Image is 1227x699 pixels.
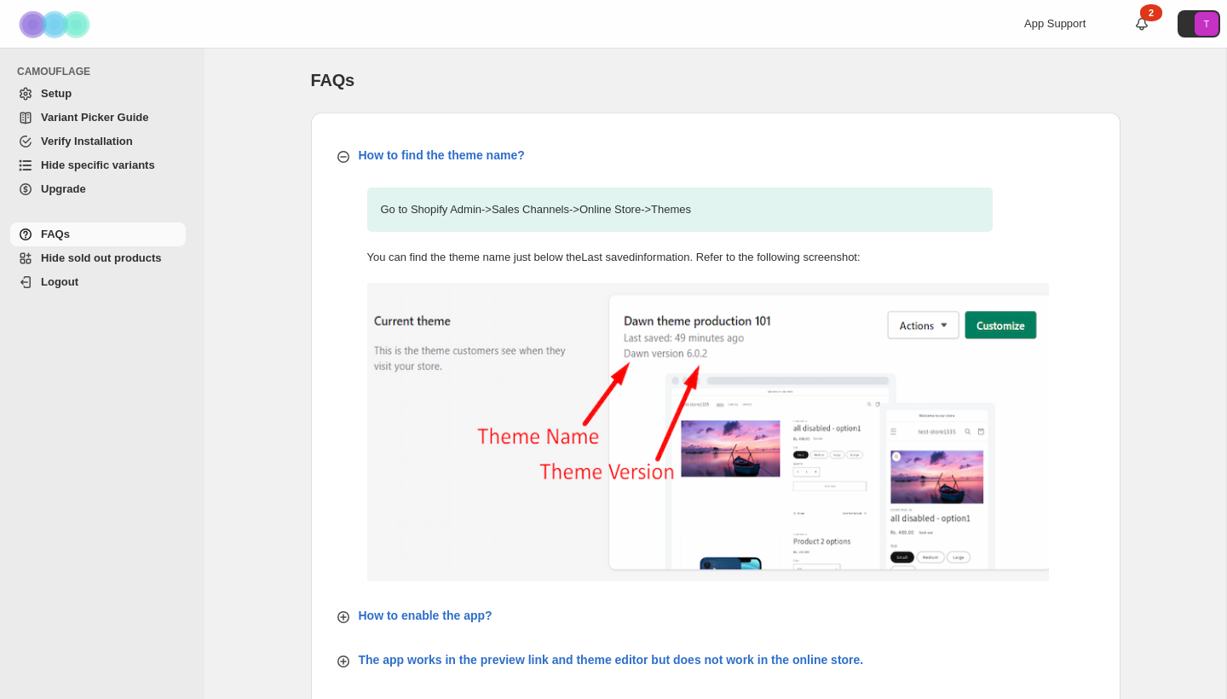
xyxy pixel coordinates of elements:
[1195,12,1218,36] span: Avatar with initials T
[359,147,525,164] p: How to find the theme name?
[311,71,354,90] span: FAQs
[10,106,186,130] a: Variant Picker Guide
[1024,17,1086,30] span: App Support
[10,222,186,246] a: FAQs
[359,651,864,668] p: The app works in the preview link and theme editor but does not work in the online store.
[41,87,72,100] span: Setup
[14,1,99,48] img: Camouflage
[1133,15,1150,32] a: 2
[41,275,78,288] span: Logout
[1204,19,1210,29] text: T
[10,82,186,106] a: Setup
[367,283,1049,581] img: find-theme-name
[41,228,70,240] span: FAQs
[367,249,993,266] p: You can find the theme name just below the Last saved information. Refer to the following screens...
[367,188,993,232] p: Go to Shopify Admin -> Sales Channels -> Online Store -> Themes
[41,159,155,171] span: Hide specific variants
[41,182,86,195] span: Upgrade
[17,65,193,78] span: CAMOUFLAGE
[41,135,133,147] span: Verify Installation
[325,140,1107,170] button: How to find the theme name?
[359,607,493,624] p: How to enable the app?
[10,177,186,201] a: Upgrade
[1178,10,1220,38] button: Avatar with initials T
[10,270,186,294] a: Logout
[325,644,1107,675] button: The app works in the preview link and theme editor but does not work in the online store.
[10,153,186,177] a: Hide specific variants
[10,130,186,153] a: Verify Installation
[41,251,162,264] span: Hide sold out products
[325,600,1107,631] button: How to enable the app?
[1140,4,1162,21] div: 2
[41,111,148,124] span: Variant Picker Guide
[10,246,186,270] a: Hide sold out products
